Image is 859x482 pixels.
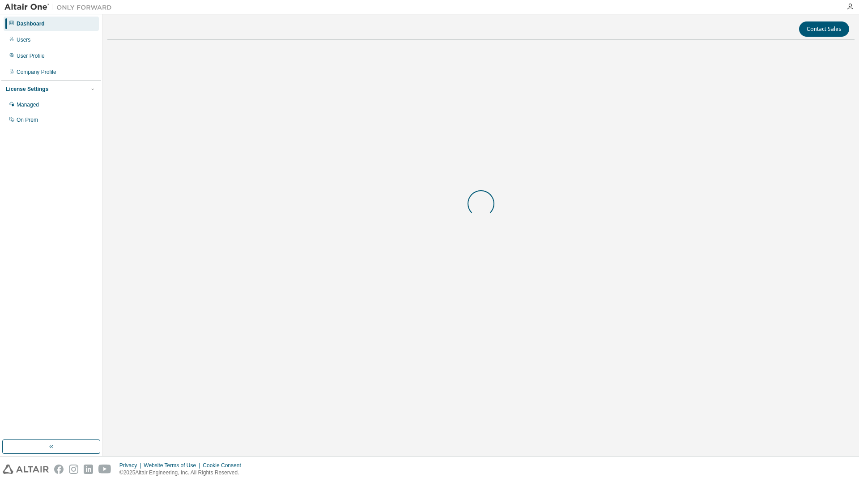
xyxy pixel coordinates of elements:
[17,52,45,60] div: User Profile
[144,462,203,469] div: Website Terms of Use
[6,85,48,93] div: License Settings
[4,3,116,12] img: Altair One
[119,462,144,469] div: Privacy
[203,462,246,469] div: Cookie Consent
[17,36,30,43] div: Users
[69,465,78,474] img: instagram.svg
[98,465,111,474] img: youtube.svg
[119,469,247,477] p: © 2025 Altair Engineering, Inc. All Rights Reserved.
[17,20,45,27] div: Dashboard
[17,68,56,76] div: Company Profile
[54,465,64,474] img: facebook.svg
[84,465,93,474] img: linkedin.svg
[17,101,39,108] div: Managed
[3,465,49,474] img: altair_logo.svg
[17,116,38,124] div: On Prem
[799,21,849,37] button: Contact Sales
